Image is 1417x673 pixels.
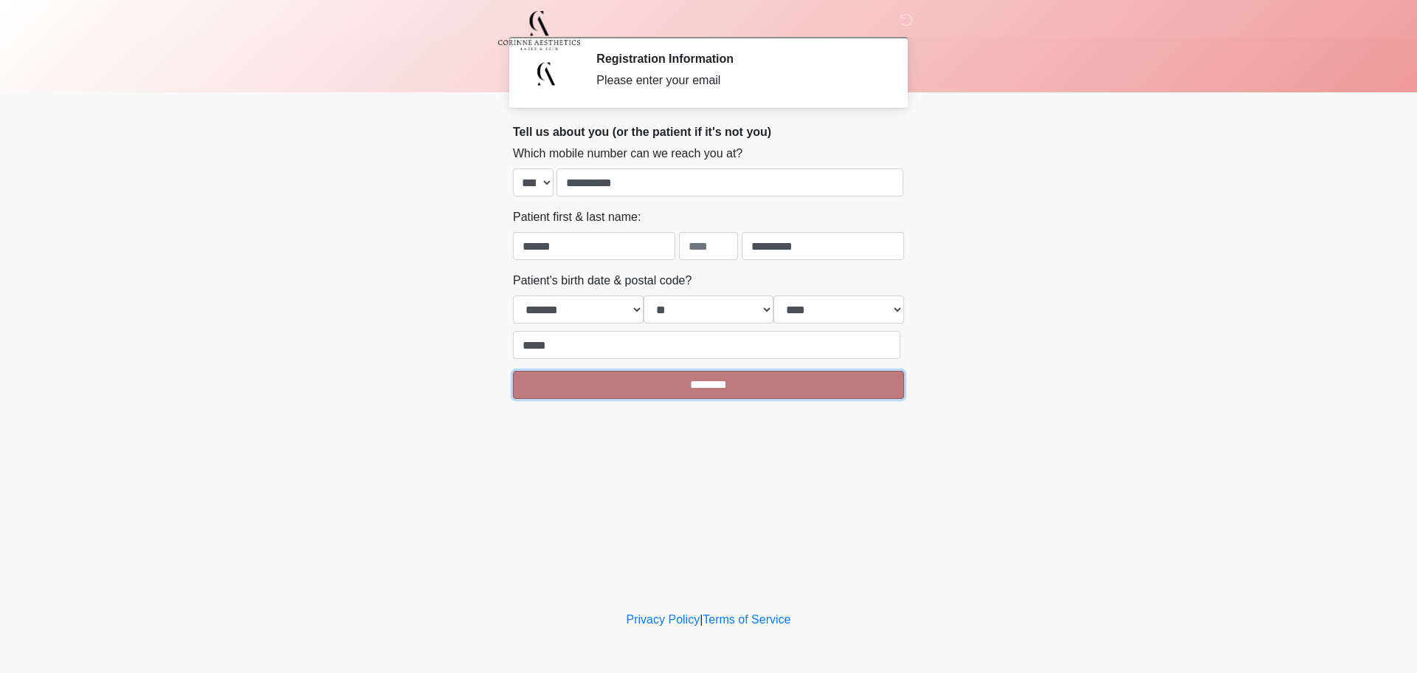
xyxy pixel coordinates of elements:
a: Terms of Service [703,613,790,626]
a: | [700,613,703,626]
a: Privacy Policy [627,613,700,626]
label: Patient first & last name: [513,208,641,226]
h2: Tell us about you (or the patient if it's not you) [513,125,904,139]
img: Agent Avatar [524,52,568,96]
label: Which mobile number can we reach you at? [513,145,742,163]
div: Please enter your email [596,72,882,89]
img: Corinne Aesthetics Med Spa Logo [498,11,580,50]
label: Patient's birth date & postal code? [513,272,692,290]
